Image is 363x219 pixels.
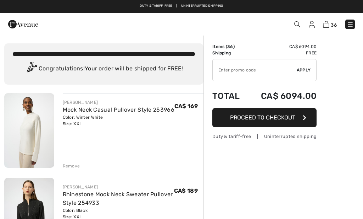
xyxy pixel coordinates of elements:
[212,84,247,108] td: Total
[230,114,295,121] span: Proceed to Checkout
[309,21,315,28] img: My Info
[227,44,233,49] span: 36
[63,184,174,190] div: [PERSON_NAME]
[4,93,54,168] img: Mock Neck Casual Pullover Style 253966
[24,62,39,76] img: Congratulation2.svg
[212,108,317,127] button: Proceed to Checkout
[247,43,317,50] td: CA$ 6094.00
[63,191,173,206] a: Rhinestone Mock Neck Sweater Pullover Style 254933
[63,114,174,127] div: Color: Winter White Size: XXL
[297,67,311,73] span: Apply
[63,99,174,106] div: [PERSON_NAME]
[174,103,198,109] span: CA$ 169
[174,187,198,194] span: CA$ 189
[212,133,317,140] div: Duty & tariff-free | Uninterrupted shipping
[247,84,317,108] td: CA$ 6094.00
[323,20,337,28] a: 36
[13,62,195,76] div: Congratulations! Your order will be shipped for FREE!
[347,21,354,28] img: Menu
[294,21,300,27] img: Search
[8,20,38,27] a: 1ère Avenue
[323,21,329,28] img: Shopping Bag
[8,17,38,31] img: 1ère Avenue
[63,106,174,113] a: Mock Neck Casual Pullover Style 253966
[331,22,337,28] span: 36
[63,163,80,169] div: Remove
[212,43,247,50] td: Items ( )
[247,50,317,56] td: Free
[213,59,297,81] input: Promo code
[212,50,247,56] td: Shipping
